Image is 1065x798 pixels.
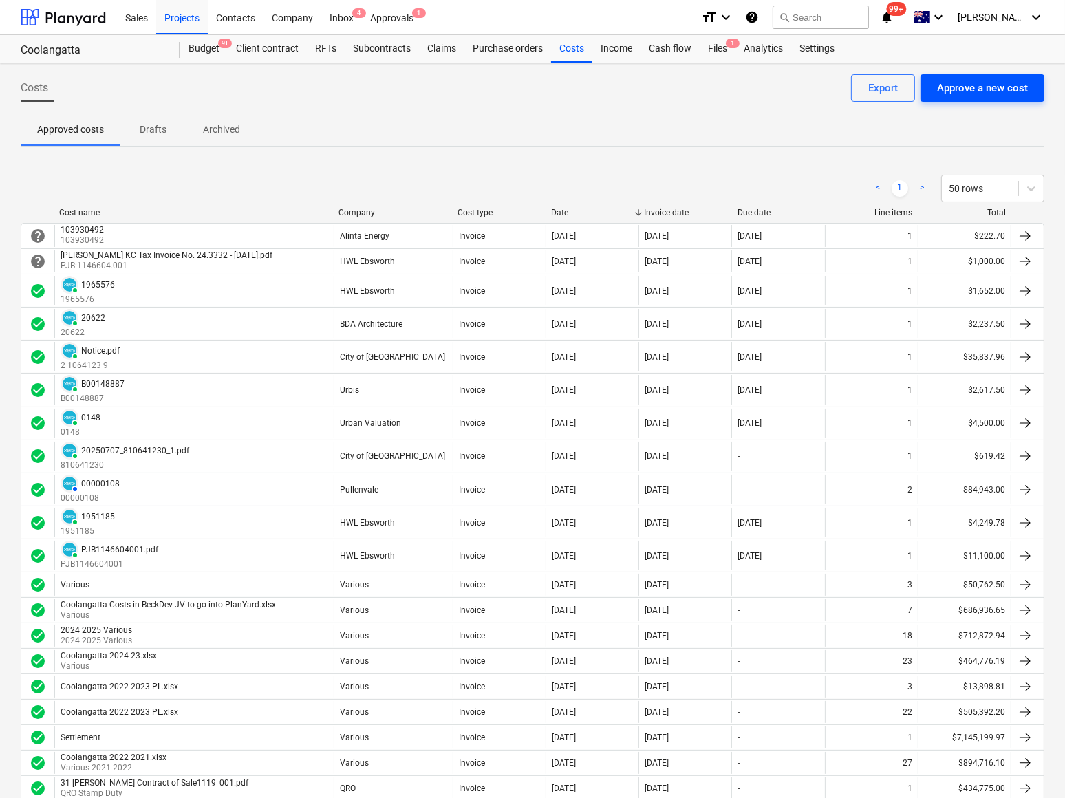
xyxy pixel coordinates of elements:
[700,35,735,63] div: Files
[645,551,669,561] div: [DATE]
[907,286,912,296] div: 1
[61,250,272,260] div: [PERSON_NAME] KC Tax Invoice No. 24.3332 - [DATE].pdf
[30,415,46,431] span: check_circle
[61,327,105,338] p: 20622
[552,352,576,362] div: [DATE]
[30,316,46,332] div: Invoice was approved
[307,35,345,63] a: RFTs
[30,704,46,720] div: Invoice was approved
[61,651,157,660] div: Coolangatta 2024 23.xlsx
[30,482,46,498] span: check_circle
[641,35,700,63] div: Cash flow
[61,260,275,272] p: PJB:1146604.001
[918,309,1011,338] div: $2,237.50
[30,448,46,464] div: Invoice was approved
[30,678,46,695] span: check_circle
[791,35,843,63] a: Settings
[340,784,356,793] div: QRO
[63,411,76,424] img: xero.svg
[30,729,46,746] div: Invoice was approved
[921,74,1044,102] button: Approve a new cost
[61,342,78,360] div: Invoice has been synced with Xero and its status is currently PAID
[552,257,576,266] div: [DATE]
[345,35,419,63] a: Subcontracts
[645,257,669,266] div: [DATE]
[552,231,576,241] div: [DATE]
[458,208,540,217] div: Cost type
[551,35,592,63] a: Costs
[81,346,120,356] div: Notice.pdf
[459,580,485,590] div: Invoice
[459,656,485,666] div: Invoice
[738,352,762,362] div: [DATE]
[918,676,1011,698] div: $13,898.81
[30,349,46,365] div: Invoice was approved
[180,35,228,63] div: Budget
[726,39,740,48] span: 1
[61,276,78,294] div: Invoice has been synced with Xero and its status is currently PAID
[918,574,1011,596] div: $50,762.50
[918,701,1011,723] div: $505,392.20
[61,526,115,537] p: 1951185
[412,8,426,18] span: 1
[30,253,46,270] span: help
[459,682,485,691] div: Invoice
[464,35,551,63] a: Purchase orders
[61,460,189,471] p: 810641230
[21,43,164,58] div: Coolangatta
[907,257,912,266] div: 1
[61,580,89,590] div: Various
[61,427,100,438] p: 0148
[645,319,669,329] div: [DATE]
[887,2,907,16] span: 99+
[340,758,369,768] div: Various
[459,352,485,362] div: Invoice
[1028,9,1044,25] i: keyboard_arrow_down
[30,548,46,564] span: check_circle
[61,409,78,427] div: Invoice has been synced with Xero and its status is currently PAID
[30,729,46,746] span: check_circle
[907,580,912,590] div: 3
[918,225,1011,247] div: $222.70
[61,559,158,570] p: PJB1146604001
[868,79,898,97] div: Export
[340,631,369,640] div: Various
[552,418,576,428] div: [DATE]
[738,580,740,590] div: -
[851,74,915,102] button: Export
[645,656,669,666] div: [DATE]
[645,682,669,691] div: [DATE]
[21,80,48,96] span: Costs
[459,257,485,266] div: Invoice
[644,208,726,217] div: Invoice date
[459,385,485,395] div: Invoice
[701,9,718,25] i: format_size
[61,762,169,774] p: Various 2021 2022
[918,752,1011,774] div: $894,716.10
[419,35,464,63] a: Claims
[738,286,762,296] div: [DATE]
[903,656,912,666] div: 23
[830,208,912,217] div: Line-items
[918,442,1011,471] div: $619.42
[63,278,76,292] img: xero.svg
[738,682,740,691] div: -
[552,580,576,590] div: [DATE]
[61,600,276,610] div: Coolangatta Costs in BeckDev JV to go into PlanYard.xlsx
[61,753,166,762] div: Coolangatta 2022 2021.xlsx
[30,755,46,771] span: check_circle
[61,393,125,405] p: B00148887
[459,631,485,640] div: Invoice
[645,733,669,742] div: [DATE]
[30,548,46,564] div: Invoice was approved
[645,631,669,640] div: [DATE]
[30,482,46,498] div: Invoice was approved
[738,485,740,495] div: -
[645,580,669,590] div: [DATE]
[903,758,912,768] div: 27
[552,551,576,561] div: [DATE]
[907,733,912,742] div: 1
[918,625,1011,647] div: $712,872.94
